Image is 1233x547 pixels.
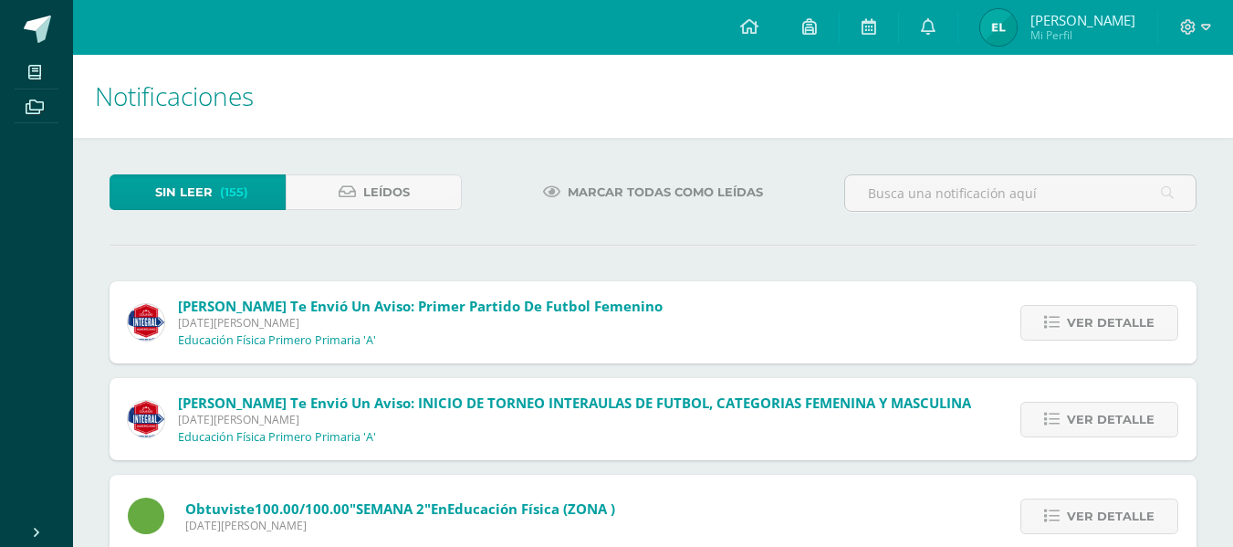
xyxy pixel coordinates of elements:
span: Ver detalle [1067,306,1155,340]
span: Leídos [363,175,410,209]
span: (155) [220,175,248,209]
input: Busca una notificación aquí [845,175,1196,211]
span: Mi Perfil [1030,27,1135,43]
span: [DATE][PERSON_NAME] [185,518,615,533]
span: [DATE][PERSON_NAME] [178,412,971,427]
span: Marcar todas como leídas [568,175,763,209]
img: 42d2323119aeeb6b1028903010d0e364.png [980,9,1017,46]
span: Obtuviste en [185,500,615,518]
span: Ver detalle [1067,500,1155,533]
p: Educación Física Primero Primaria 'A' [178,430,376,445]
img: 387ed2a8187a40742b44cf00216892d1.png [128,304,164,341]
span: [PERSON_NAME] te envió un aviso: Primer partido de futbol femenino [178,297,663,315]
span: Ver detalle [1067,403,1155,437]
span: [DATE][PERSON_NAME] [178,315,663,331]
span: 100.00/100.00 [255,500,350,518]
span: [PERSON_NAME] te envió un aviso: INICIO DE TORNEO INTERAULAS DE FUTBOL, CATEGORIAS FEMENINA Y MAS... [178,394,971,412]
span: "SEMANA 2" [350,500,431,518]
img: 387ed2a8187a40742b44cf00216892d1.png [128,401,164,437]
a: Leídos [286,174,462,210]
span: Sin leer [155,175,213,209]
a: Sin leer(155) [110,174,286,210]
span: Educación Física (ZONA ) [447,500,615,518]
span: [PERSON_NAME] [1030,11,1135,29]
span: Notificaciones [95,79,254,113]
a: Marcar todas como leídas [520,174,786,210]
p: Educación Física Primero Primaria 'A' [178,333,376,348]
